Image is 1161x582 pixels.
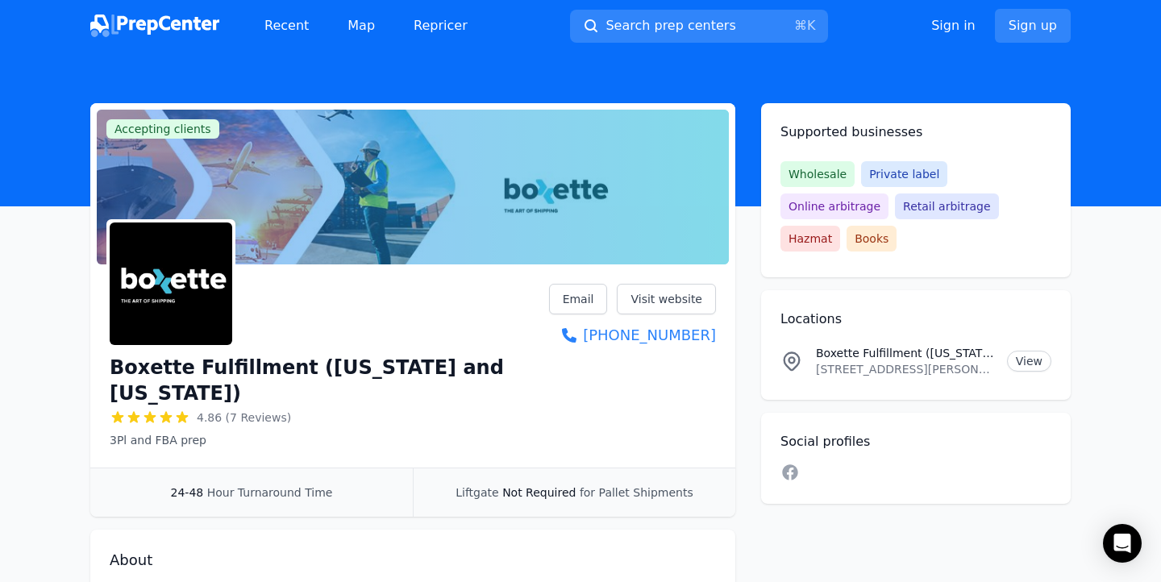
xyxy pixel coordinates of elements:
h2: Social profiles [780,432,1051,451]
h2: Locations [780,310,1051,329]
a: Sign in [931,16,976,35]
h1: Boxette Fulfillment ([US_STATE] and [US_STATE]) [110,355,549,406]
span: Online arbitrage [780,193,888,219]
span: Accepting clients [106,119,219,139]
img: PrepCenter [90,15,219,37]
span: Liftgate [456,486,498,499]
span: Hour Turnaround Time [207,486,333,499]
span: Wholesale [780,161,855,187]
button: Search prep centers⌘K [570,10,828,43]
div: Open Intercom Messenger [1103,524,1142,563]
span: Retail arbitrage [895,193,998,219]
a: Repricer [401,10,481,42]
span: Not Required [502,486,576,499]
span: 4.86 (7 Reviews) [197,409,291,426]
span: 24-48 [171,486,204,499]
span: for Pallet Shipments [580,486,693,499]
a: Recent [252,10,322,42]
a: Sign up [995,9,1071,43]
span: Search prep centers [605,16,735,35]
span: Private label [861,161,947,187]
span: Books [847,226,897,252]
p: [STREET_ADDRESS][PERSON_NAME][US_STATE] [816,361,994,377]
img: Boxette Fulfillment (Delaware and California) [110,222,232,345]
a: Email [549,284,608,314]
a: View [1007,351,1051,372]
p: 3Pl and FBA prep [110,432,549,448]
a: Map [335,10,388,42]
kbd: K [807,18,816,33]
h2: About [110,549,716,572]
a: [PHONE_NUMBER] [549,324,716,347]
span: Hazmat [780,226,840,252]
h2: Supported businesses [780,123,1051,142]
a: Visit website [617,284,716,314]
p: Boxette Fulfillment ([US_STATE] and [US_STATE]) Location [816,345,994,361]
kbd: ⌘ [794,18,807,33]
